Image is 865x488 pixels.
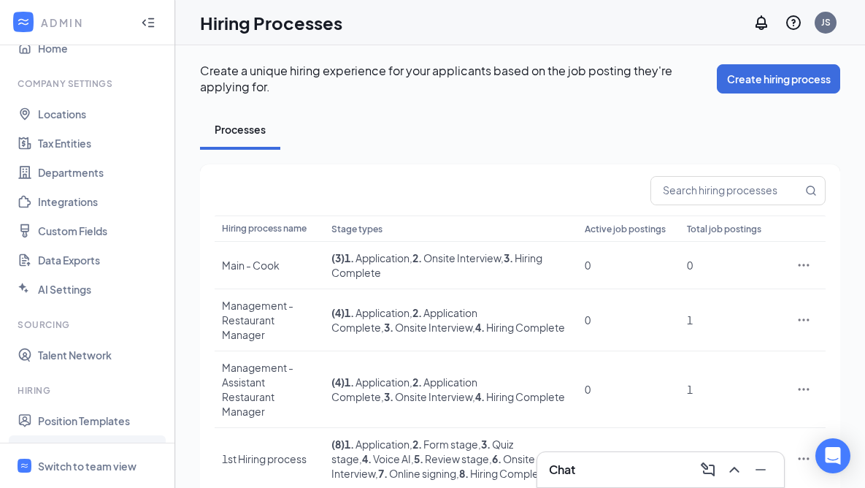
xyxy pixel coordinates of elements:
[359,452,411,465] span: , Voice AI
[38,459,137,473] div: Switch to team view
[345,375,354,389] b: 1 .
[222,223,307,234] span: Hiring process name
[38,187,163,216] a: Integrations
[475,390,485,403] b: 4 .
[475,321,485,334] b: 4 .
[504,251,513,264] b: 3 .
[687,382,774,397] div: 1
[362,452,372,465] b: 4 .
[38,245,163,275] a: Data Exports
[38,216,163,245] a: Custom Fields
[200,10,342,35] h1: Hiring Processes
[381,321,472,334] span: , Onsite Interview
[585,313,591,327] span: 0
[411,452,489,465] span: , Review stage
[331,251,345,264] span: ( 3 )
[412,375,422,389] b: 2 .
[222,451,317,466] div: 1st Hiring process
[687,258,774,272] div: 0
[18,77,160,90] div: Company Settings
[38,340,163,370] a: Talent Network
[345,438,410,451] span: Application
[459,467,469,480] b: 8 .
[805,185,817,197] svg: MagnifyingGlass
[585,259,591,272] span: 0
[726,461,743,479] svg: ChevronUp
[331,375,345,389] span: ( 4 )
[324,216,577,242] th: Stage types
[20,461,29,470] svg: WorkstreamLogo
[41,15,128,30] div: ADMIN
[412,251,422,264] b: 2 .
[18,319,160,331] div: Sourcing
[345,306,410,319] span: Application
[821,16,831,28] div: JS
[222,360,317,419] div: Management - Assistant Restaurant Manager
[696,458,720,481] button: ComposeMessage
[796,258,811,272] svg: Ellipses
[200,63,717,95] p: Create a unique hiring experience for your applicants based on the job posting they're applying for.
[577,216,680,242] th: Active job postings
[492,452,501,465] b: 6 .
[651,177,802,205] input: Search hiring processes
[375,467,456,480] span: , Online signing
[680,216,782,242] th: Total job postings
[753,14,770,31] svg: Notifications
[381,390,472,403] span: , Onsite Interview
[412,306,422,319] b: 2 .
[796,382,811,397] svg: Ellipses
[18,384,160,397] div: Hiring
[456,467,549,480] span: , Hiring Complete
[472,321,565,334] span: , Hiring Complete
[414,452,423,465] b: 5 .
[38,99,163,129] a: Locations
[481,438,491,451] b: 3 .
[38,34,163,63] a: Home
[215,122,266,137] div: Processes
[222,258,317,272] div: Main - Cook
[412,438,422,451] b: 2 .
[585,383,591,396] span: 0
[687,313,774,327] div: 1
[410,251,501,264] span: , Onsite Interview
[16,15,31,29] svg: WorkstreamLogo
[222,298,317,342] div: Management - Restaurant Manager
[345,251,354,264] b: 1 .
[38,406,163,435] a: Position Templates
[549,462,575,478] h3: Chat
[815,438,850,473] div: Open Intercom Messenger
[345,375,410,389] span: Application
[345,251,410,264] span: Application
[331,306,345,319] span: ( 4 )
[384,321,393,334] b: 3 .
[345,306,354,319] b: 1 .
[785,14,802,31] svg: QuestionInfo
[141,15,155,30] svg: Collapse
[796,313,811,327] svg: Ellipses
[331,438,345,451] span: ( 8 )
[38,275,163,304] a: AI Settings
[472,390,565,403] span: , Hiring Complete
[752,461,769,479] svg: Minimize
[717,64,840,94] button: Create hiring process
[345,438,354,451] b: 1 .
[38,158,163,187] a: Departments
[699,461,717,479] svg: ComposeMessage
[38,129,163,158] a: Tax Entities
[384,390,393,403] b: 3 .
[378,467,388,480] b: 7 .
[796,451,811,466] svg: Ellipses
[38,435,163,465] a: Hiring Processes
[749,458,772,481] button: Minimize
[723,458,746,481] button: ChevronUp
[410,438,478,451] span: , Form stage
